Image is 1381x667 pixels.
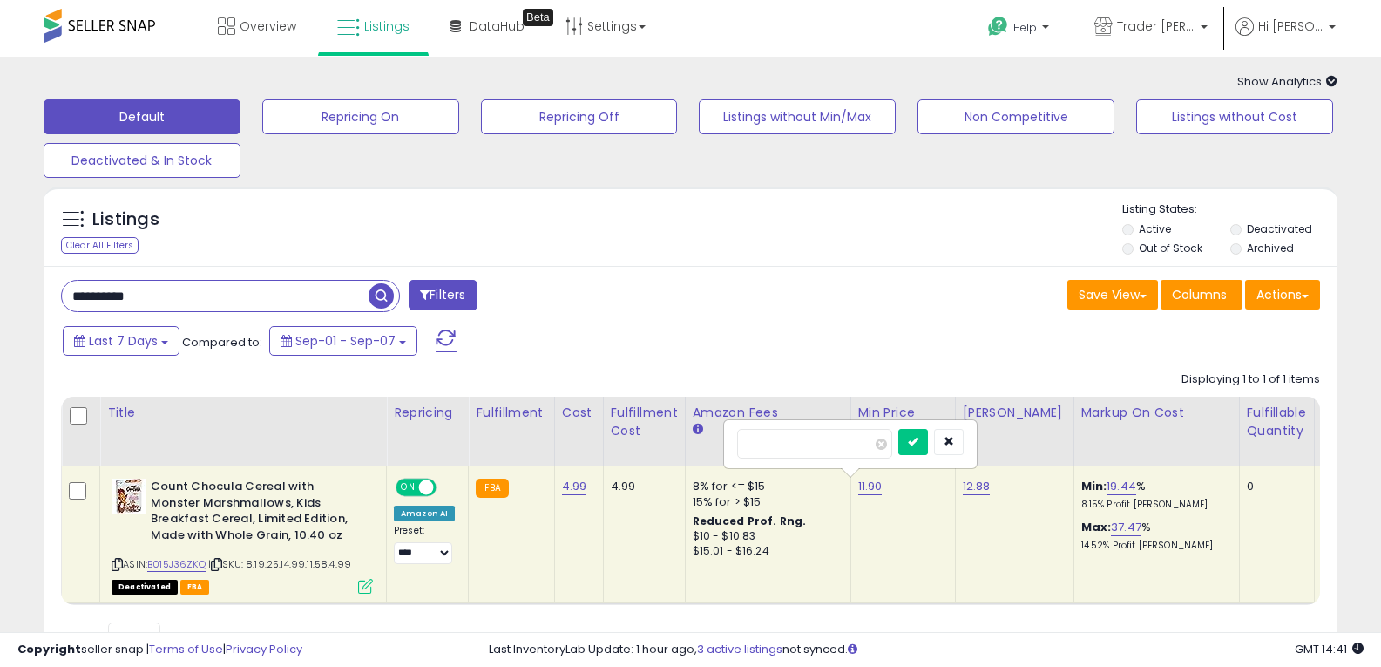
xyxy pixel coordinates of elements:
[1081,499,1226,511] p: 8.15% Profit [PERSON_NAME]
[1081,520,1226,552] div: %
[481,99,678,134] button: Repricing Off
[1081,540,1226,552] p: 14.52% Profit [PERSON_NAME]
[269,326,417,356] button: Sep-01 - Sep-07
[364,17,410,35] span: Listings
[1136,99,1333,134] button: Listings without Cost
[562,478,587,495] a: 4.99
[476,404,546,422] div: Fulfillment
[1117,17,1195,35] span: Trader [PERSON_NAME]
[1247,241,1294,255] label: Archived
[693,422,703,438] small: Amazon Fees.
[858,404,948,422] div: Min Price
[1258,17,1323,35] span: Hi [PERSON_NAME]
[1235,17,1336,57] a: Hi [PERSON_NAME]
[693,404,843,422] div: Amazon Fees
[963,478,991,495] a: 12.88
[1081,404,1232,422] div: Markup on Cost
[1172,286,1227,303] span: Columns
[476,479,508,498] small: FBA
[697,641,782,657] a: 3 active listings
[693,494,837,510] div: 15% for > $15
[17,641,81,657] strong: Copyright
[226,641,302,657] a: Privacy Policy
[61,237,139,254] div: Clear All Filters
[1073,397,1239,466] th: The percentage added to the cost of goods (COGS) that forms the calculator for Min & Max prices.
[974,3,1066,57] a: Help
[693,479,837,494] div: 8% for <= $15
[409,280,477,310] button: Filters
[151,479,362,548] b: Count Chocula Cereal with Monster Marshmallows, Kids Breakfast Cereal, Limited Edition, Made with...
[693,529,837,544] div: $10 - $10.83
[89,332,158,350] span: Last 7 Days
[112,580,178,595] span: All listings that are unavailable for purchase on Amazon for any reason other than out-of-stock
[63,326,179,356] button: Last 7 Days
[917,99,1114,134] button: Non Competitive
[1247,479,1301,494] div: 0
[858,478,883,495] a: 11.90
[699,99,896,134] button: Listings without Min/Max
[1081,519,1112,535] b: Max:
[44,143,240,178] button: Deactivated & In Stock
[562,404,596,422] div: Cost
[208,557,351,571] span: | SKU: 8.19.25.14.99.11.58.4.99
[434,480,462,495] span: OFF
[1247,404,1307,440] div: Fulfillable Quantity
[1013,20,1037,35] span: Help
[1161,280,1242,310] button: Columns
[182,334,262,351] span: Compared to:
[1107,478,1136,495] a: 19.44
[1081,478,1107,494] b: Min:
[1139,241,1202,255] label: Out of Stock
[394,506,455,521] div: Amazon AI
[963,404,1066,422] div: [PERSON_NAME]
[1247,221,1312,236] label: Deactivated
[44,99,240,134] button: Default
[1111,519,1141,536] a: 37.47
[523,9,553,26] div: Tooltip anchor
[295,332,396,350] span: Sep-01 - Sep-07
[693,544,837,559] div: $15.01 - $16.24
[489,642,1364,658] div: Last InventoryLab Update: 1 hour ago, not synced.
[1295,641,1364,657] span: 2025-09-15 14:41 GMT
[394,525,455,564] div: Preset:
[180,580,210,595] span: FBA
[112,479,146,514] img: 519JGGtpjWL._SL40_.jpg
[394,404,461,422] div: Repricing
[262,99,459,134] button: Repricing On
[1245,280,1320,310] button: Actions
[74,628,200,644] span: Show: entries
[611,479,672,494] div: 4.99
[611,404,678,440] div: Fulfillment Cost
[693,514,807,528] b: Reduced Prof. Rng.
[240,17,296,35] span: Overview
[1067,280,1158,310] button: Save View
[1237,73,1337,90] span: Show Analytics
[149,641,223,657] a: Terms of Use
[470,17,525,35] span: DataHub
[107,404,379,422] div: Title
[1181,371,1320,388] div: Displaying 1 to 1 of 1 items
[92,208,159,232] h5: Listings
[17,642,302,658] div: seller snap | |
[1122,201,1337,218] p: Listing States:
[397,480,419,495] span: ON
[987,16,1009,37] i: Get Help
[147,557,206,572] a: B015J36ZKQ
[1139,221,1171,236] label: Active
[112,479,373,592] div: ASIN:
[1081,479,1226,511] div: %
